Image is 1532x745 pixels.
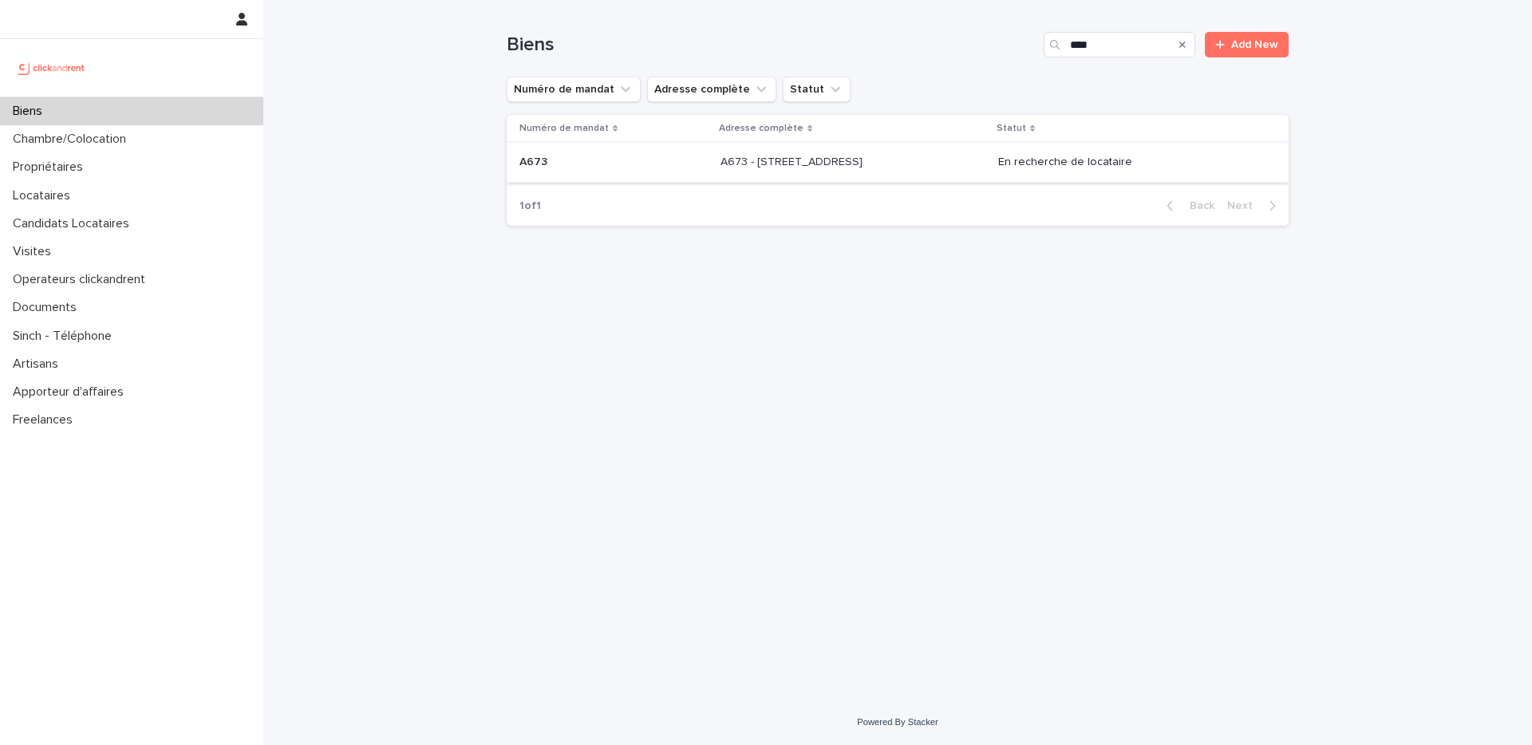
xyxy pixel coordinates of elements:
[6,357,71,372] p: Artisans
[507,187,554,226] p: 1 of 1
[1227,200,1262,211] span: Next
[6,329,124,344] p: Sinch - Téléphone
[6,244,64,259] p: Visites
[507,34,1037,57] h1: Biens
[998,156,1263,169] p: En recherche de locataire
[6,412,85,428] p: Freelances
[519,152,551,169] p: A673
[857,717,938,727] a: Powered By Stacker
[719,120,804,137] p: Adresse complète
[1205,32,1289,57] a: Add New
[6,188,83,203] p: Locataires
[6,160,96,175] p: Propriétaires
[1231,39,1278,50] span: Add New
[507,77,641,102] button: Numéro de mandat
[1180,200,1214,211] span: Back
[6,384,136,400] p: Apporteur d'affaires
[6,216,142,231] p: Candidats Locataires
[783,77,851,102] button: Statut
[1044,32,1195,57] input: Search
[507,143,1289,183] tr: A673A673 A673 - [STREET_ADDRESS]A673 - [STREET_ADDRESS] En recherche de locataire
[6,132,139,147] p: Chambre/Colocation
[13,52,90,84] img: UCB0brd3T0yccxBKYDjQ
[6,272,158,287] p: Operateurs clickandrent
[1154,199,1221,213] button: Back
[519,120,609,137] p: Numéro de mandat
[6,300,89,315] p: Documents
[721,152,866,169] p: A673 - [STREET_ADDRESS]
[6,104,55,119] p: Biens
[1221,199,1289,213] button: Next
[647,77,776,102] button: Adresse complète
[997,120,1026,137] p: Statut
